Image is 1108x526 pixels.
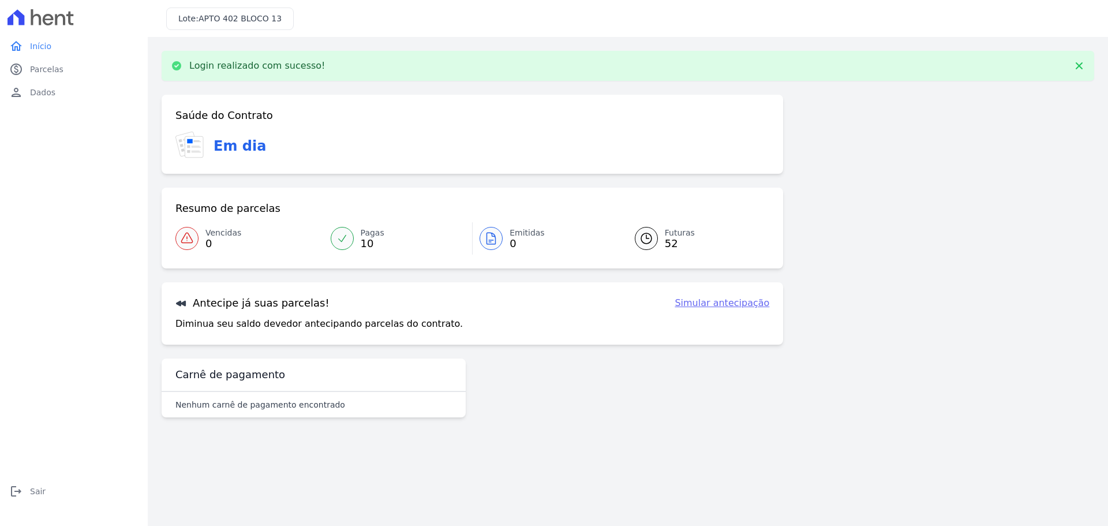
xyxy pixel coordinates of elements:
a: Vencidas 0 [175,222,324,255]
p: Login realizado com sucesso! [189,60,325,72]
h3: Lote: [178,13,282,25]
span: 10 [361,239,384,248]
span: Emitidas [510,227,545,239]
a: logoutSair [5,480,143,503]
h3: Antecipe já suas parcelas! [175,296,330,310]
span: 0 [510,239,545,248]
a: Emitidas 0 [473,222,621,255]
i: logout [9,484,23,498]
span: Pagas [361,227,384,239]
p: Nenhum carnê de pagamento encontrado [175,399,345,411]
a: Futuras 52 [621,222,770,255]
h3: Em dia [214,136,266,156]
i: person [9,85,23,99]
a: Simular antecipação [675,296,769,310]
span: APTO 402 BLOCO 13 [199,14,282,23]
h3: Carnê de pagamento [175,368,285,382]
span: 0 [205,239,241,248]
a: homeInício [5,35,143,58]
p: Diminua seu saldo devedor antecipando parcelas do contrato. [175,317,463,331]
span: Sair [30,486,46,497]
i: home [9,39,23,53]
h3: Resumo de parcelas [175,202,280,215]
span: Dados [30,87,55,98]
span: Vencidas [205,227,241,239]
i: paid [9,62,23,76]
span: Futuras [665,227,695,239]
span: 52 [665,239,695,248]
span: Início [30,40,51,52]
a: Pagas 10 [324,222,473,255]
span: Parcelas [30,64,63,75]
a: personDados [5,81,143,104]
h3: Saúde do Contrato [175,109,273,122]
a: paidParcelas [5,58,143,81]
